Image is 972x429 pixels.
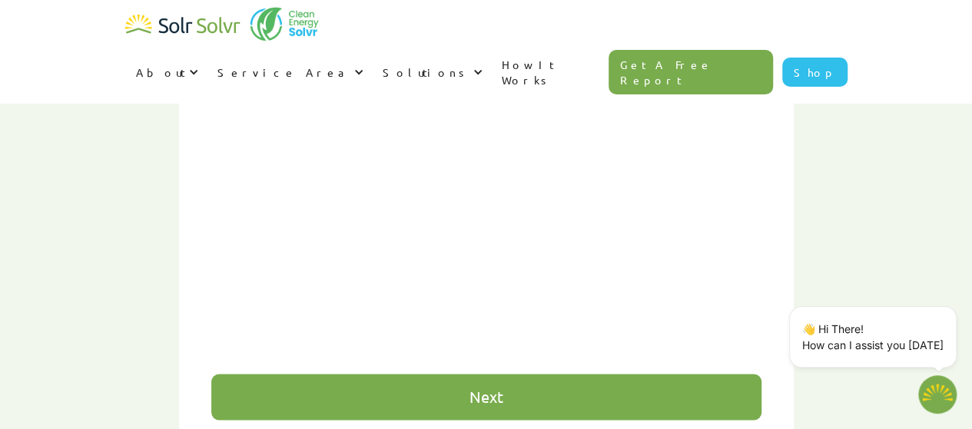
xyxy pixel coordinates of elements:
div: Solutions [372,49,491,95]
div: Solutions [383,64,469,80]
div: Next [469,389,503,404]
p: 👋 Hi There! How can I assist you [DATE] [802,321,944,353]
div: Service Area [207,49,372,95]
img: 1702586718.png [918,375,957,414]
div: About [125,49,207,95]
div: About [136,64,185,80]
button: Open chatbot widget [918,375,957,414]
a: Get A Free Report [609,50,773,94]
a: Shop [782,58,848,87]
a: How It Works [491,41,609,103]
div: Service Area [217,64,350,80]
div: next slide [211,374,761,420]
